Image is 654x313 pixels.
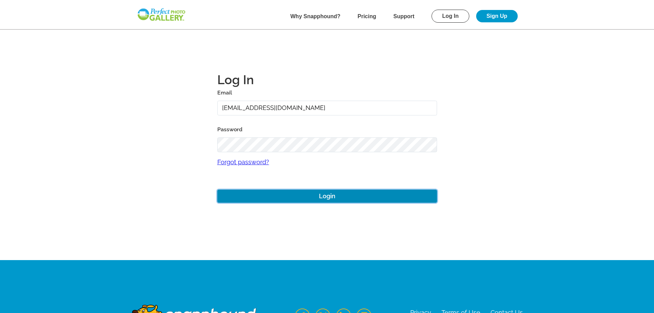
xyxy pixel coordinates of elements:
[358,13,376,19] a: Pricing
[432,10,469,23] a: Log In
[476,10,517,22] a: Sign Up
[217,125,437,134] label: Password
[217,190,437,203] button: Login
[217,88,437,98] label: Email
[137,8,186,22] img: Snapphound Logo
[217,152,437,172] a: Forgot password?
[393,13,414,19] a: Support
[290,13,341,19] a: Why Snapphound?
[217,71,437,88] h1: Log In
